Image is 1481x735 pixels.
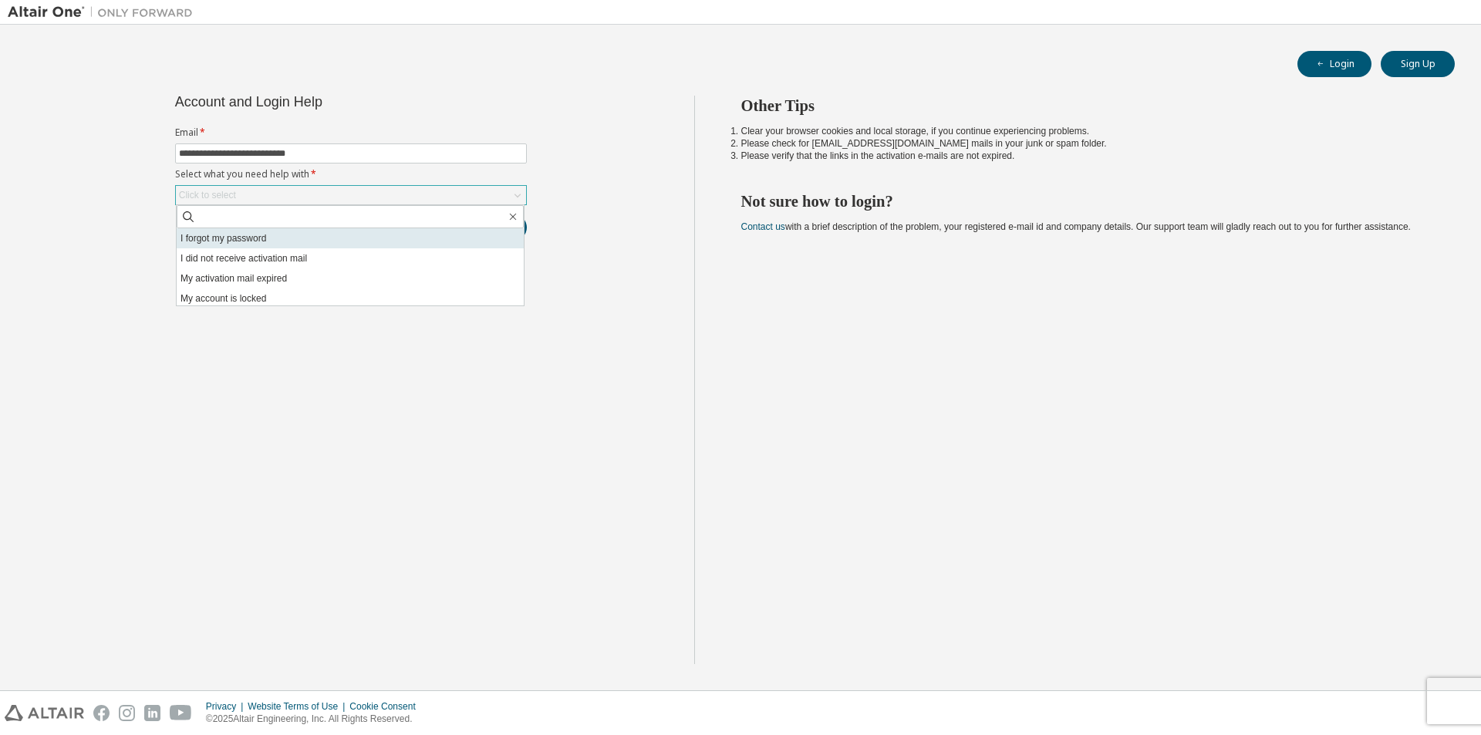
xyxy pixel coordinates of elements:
[175,168,527,180] label: Select what you need help with
[741,125,1428,137] li: Clear your browser cookies and local storage, if you continue experiencing problems.
[175,96,457,108] div: Account and Login Help
[741,221,785,232] a: Contact us
[119,705,135,721] img: instagram.svg
[5,705,84,721] img: altair_logo.svg
[8,5,201,20] img: Altair One
[741,150,1428,162] li: Please verify that the links in the activation e-mails are not expired.
[170,705,192,721] img: youtube.svg
[179,189,236,201] div: Click to select
[741,137,1428,150] li: Please check for [EMAIL_ADDRESS][DOMAIN_NAME] mails in your junk or spam folder.
[741,221,1411,232] span: with a brief description of the problem, your registered e-mail id and company details. Our suppo...
[741,191,1428,211] h2: Not sure how to login?
[1297,51,1371,77] button: Login
[349,700,424,713] div: Cookie Consent
[177,228,524,248] li: I forgot my password
[741,96,1428,116] h2: Other Tips
[175,126,527,139] label: Email
[206,713,425,726] p: © 2025 Altair Engineering, Inc. All Rights Reserved.
[176,186,526,204] div: Click to select
[248,700,349,713] div: Website Terms of Use
[206,700,248,713] div: Privacy
[144,705,160,721] img: linkedin.svg
[1381,51,1455,77] button: Sign Up
[93,705,110,721] img: facebook.svg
